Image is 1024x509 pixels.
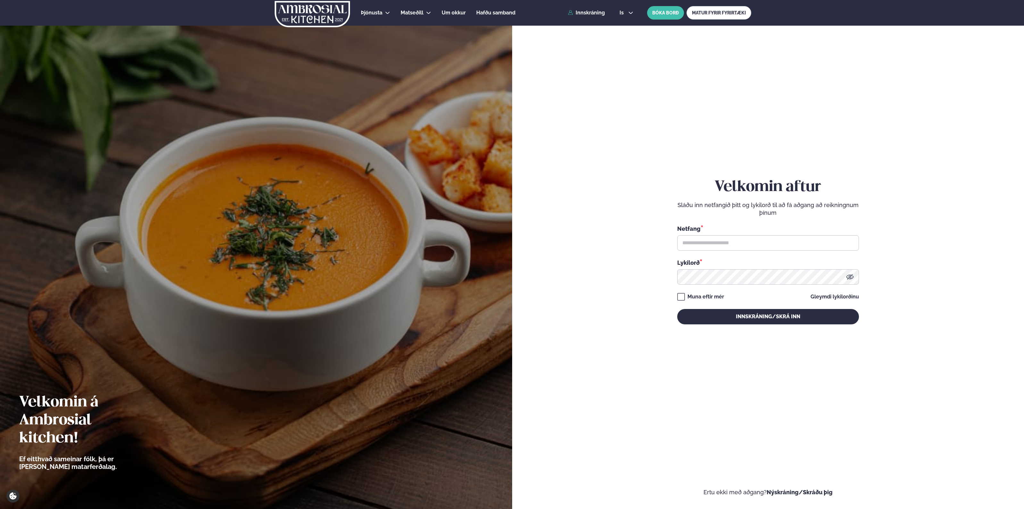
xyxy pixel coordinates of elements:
span: is [620,10,626,15]
a: Þjónusta [361,9,382,17]
span: Um okkur [442,10,466,16]
a: Um okkur [442,9,466,17]
a: Gleymdi lykilorðinu [811,294,859,299]
a: Innskráning [568,10,605,16]
div: Netfang [677,224,859,233]
a: Cookie settings [6,489,20,503]
span: Þjónusta [361,10,382,16]
button: Innskráning/Skrá inn [677,309,859,324]
p: Ertu ekki með aðgang? [531,488,1005,496]
div: Lykilorð [677,258,859,267]
a: Nýskráning/Skráðu þig [767,489,833,496]
a: MATUR FYRIR FYRIRTÆKI [687,6,751,20]
button: BÓKA BORÐ [647,6,684,20]
h2: Velkomin á Ambrosial kitchen! [19,394,152,447]
button: is [614,10,638,15]
p: Sláðu inn netfangið þitt og lykilorð til að fá aðgang að reikningnum þínum [677,201,859,217]
h2: Velkomin aftur [677,178,859,196]
img: logo [274,1,351,27]
span: Matseðill [401,10,423,16]
p: Ef eitthvað sameinar fólk, þá er [PERSON_NAME] matarferðalag. [19,455,152,471]
span: Hafðu samband [476,10,515,16]
a: Hafðu samband [476,9,515,17]
a: Matseðill [401,9,423,17]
